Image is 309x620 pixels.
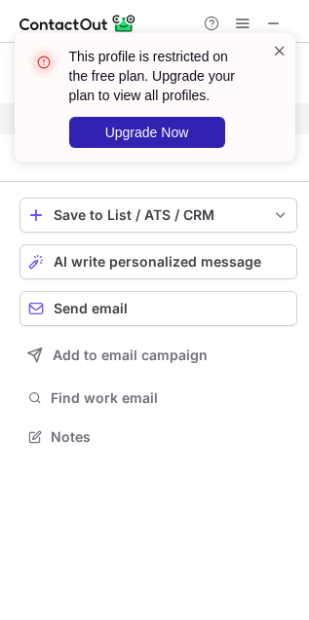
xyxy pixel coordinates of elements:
[69,47,249,105] header: This profile is restricted on the free plan. Upgrade your plan to view all profiles.
[19,12,136,35] img: ContactOut v5.3.10
[51,389,290,407] span: Find work email
[19,198,297,233] button: save-profile-one-click
[69,117,225,148] button: Upgrade Now
[54,207,263,223] div: Save to List / ATS / CRM
[105,125,189,140] span: Upgrade Now
[19,384,297,412] button: Find work email
[28,47,59,78] img: error
[53,347,208,363] span: Add to email campaign
[54,254,261,270] span: AI write personalized message
[19,423,297,451] button: Notes
[19,291,297,326] button: Send email
[54,301,128,316] span: Send email
[51,428,290,446] span: Notes
[19,338,297,373] button: Add to email campaign
[19,244,297,279] button: AI write personalized message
